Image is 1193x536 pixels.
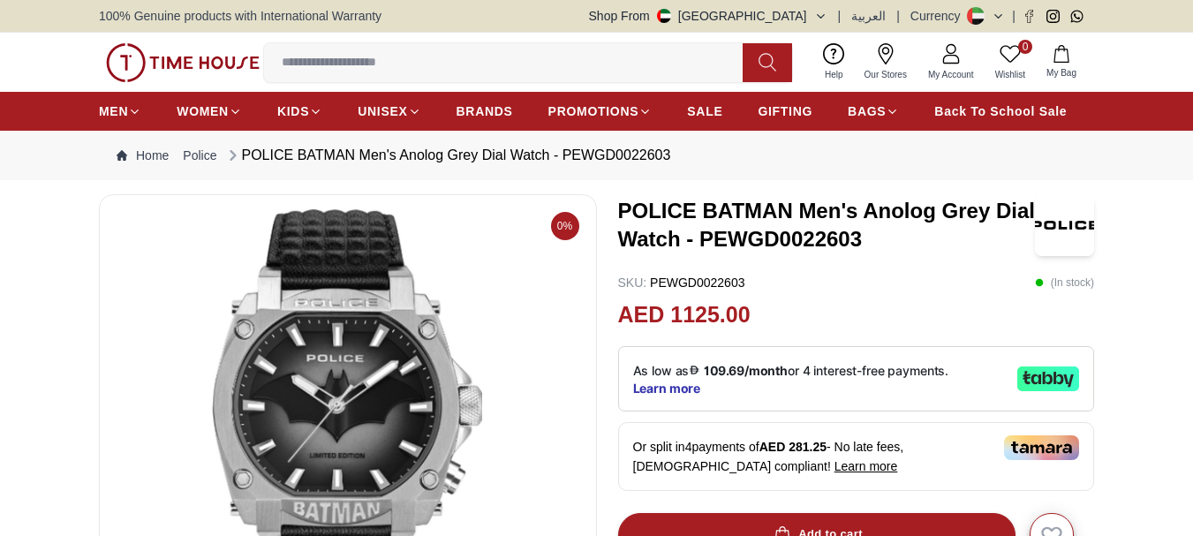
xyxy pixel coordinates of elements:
a: Instagram [1046,10,1060,23]
img: POLICE BATMAN Men's Anolog Grey Dial Watch - PEWGD0022603 [1035,194,1094,256]
span: GIFTING [758,102,812,120]
a: Help [814,40,854,85]
a: GIFTING [758,95,812,127]
nav: Breadcrumb [99,131,1094,180]
a: Police [183,147,216,164]
img: ... [106,43,260,82]
img: Tamara [1004,435,1079,460]
a: MEN [99,95,141,127]
a: KIDS [277,95,322,127]
h3: POLICE BATMAN Men's Anolog Grey Dial Watch - PEWGD0022603 [618,197,1036,253]
span: | [838,7,842,25]
span: 100% Genuine products with International Warranty [99,7,381,25]
span: Wishlist [988,68,1032,81]
span: AED 281.25 [759,440,827,454]
a: UNISEX [358,95,420,127]
a: PROMOTIONS [548,95,653,127]
span: UNISEX [358,102,407,120]
span: | [896,7,900,25]
span: | [1012,7,1016,25]
span: SALE [687,102,722,120]
img: United Arab Emirates [657,9,671,23]
span: SKU : [618,276,647,290]
span: 0 [1018,40,1032,54]
h2: AED 1125.00 [618,298,751,332]
span: Back To School Sale [934,102,1067,120]
span: My Bag [1039,66,1084,79]
span: BRANDS [457,102,513,120]
span: MEN [99,102,128,120]
span: Help [818,68,850,81]
a: Facebook [1023,10,1036,23]
a: Whatsapp [1070,10,1084,23]
span: PROMOTIONS [548,102,639,120]
a: BAGS [848,95,899,127]
div: Or split in 4 payments of - No late fees, [DEMOGRAPHIC_DATA] compliant! [618,422,1095,491]
div: POLICE BATMAN Men's Anolog Grey Dial Watch - PEWGD0022603 [224,145,671,166]
a: Back To School Sale [934,95,1067,127]
a: SALE [687,95,722,127]
span: BAGS [848,102,886,120]
a: WOMEN [177,95,242,127]
button: My Bag [1036,42,1087,83]
a: 0Wishlist [985,40,1036,85]
button: Shop From[GEOGRAPHIC_DATA] [589,7,827,25]
span: Learn more [834,459,898,473]
a: Our Stores [854,40,917,85]
a: BRANDS [457,95,513,127]
button: العربية [851,7,886,25]
span: WOMEN [177,102,229,120]
span: Our Stores [857,68,914,81]
span: My Account [921,68,981,81]
p: ( In stock ) [1035,274,1094,291]
a: Home [117,147,169,164]
span: KIDS [277,102,309,120]
span: 0% [551,212,579,240]
p: PEWGD0022603 [618,274,745,291]
div: Currency [910,7,968,25]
